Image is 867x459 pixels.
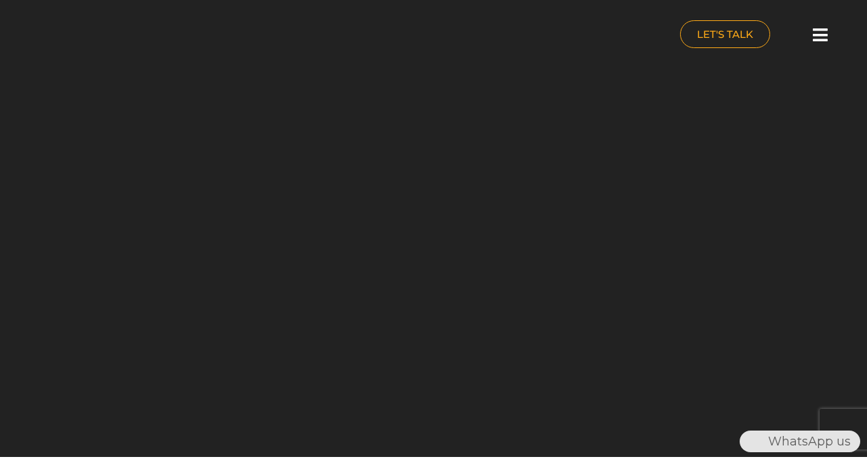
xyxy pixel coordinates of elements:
[741,431,763,452] img: WhatsApp
[740,434,860,449] a: WhatsAppWhatsApp us
[697,29,753,39] span: LET'S TALK
[7,7,427,66] a: nuance-qatar_logo
[740,431,860,452] div: WhatsApp us
[7,7,121,66] img: nuance-qatar_logo
[680,20,770,48] a: LET'S TALK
